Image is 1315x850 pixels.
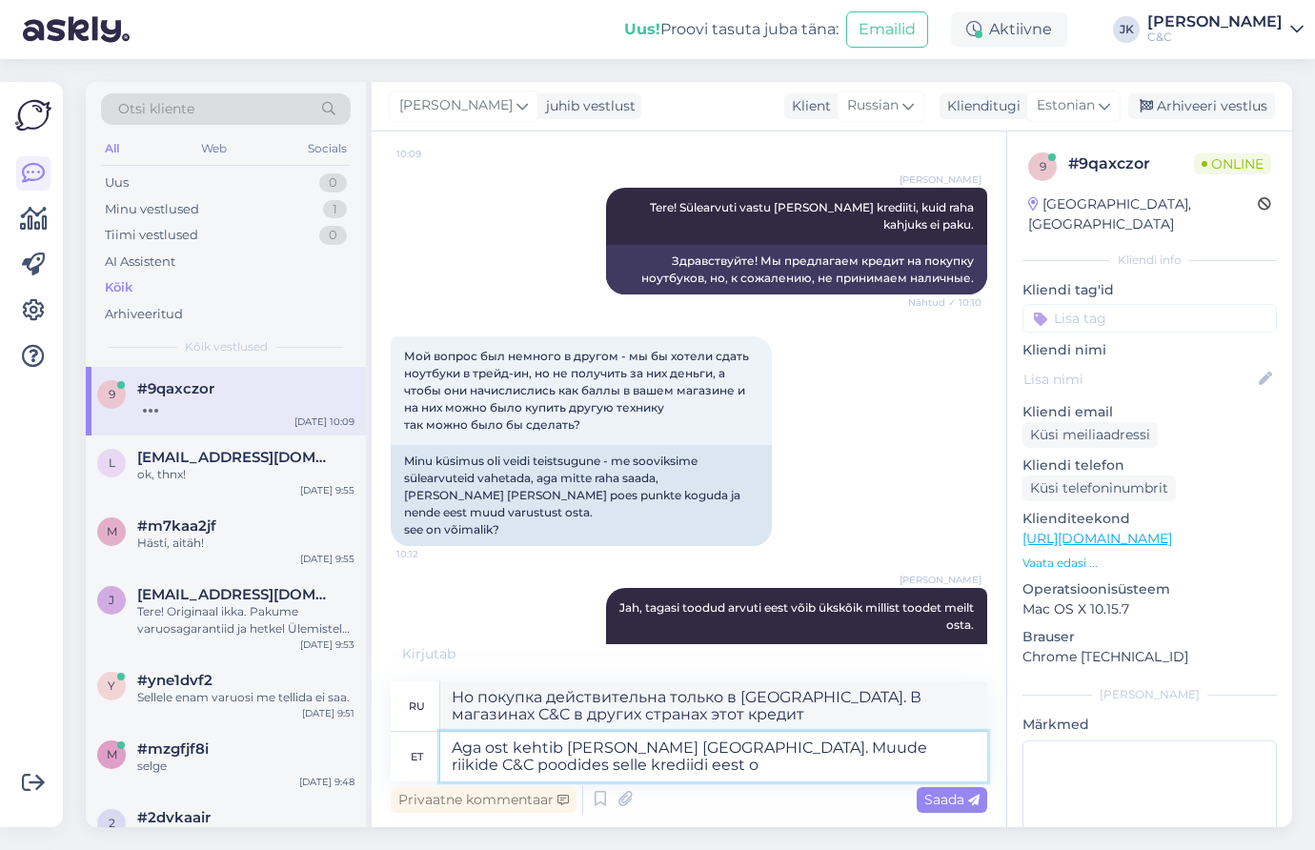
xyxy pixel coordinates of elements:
[137,535,354,552] div: Hästi, aitäh!
[300,483,354,497] div: [DATE] 9:55
[1028,194,1258,234] div: [GEOGRAPHIC_DATA], [GEOGRAPHIC_DATA]
[1022,579,1277,599] p: Operatsioonisüsteem
[1022,555,1277,572] p: Vaata edasi ...
[1022,422,1158,448] div: Küsi meiliaadressi
[105,200,199,219] div: Minu vestlused
[1022,340,1277,360] p: Kliendi nimi
[109,387,115,401] span: 9
[323,200,347,219] div: 1
[1022,715,1277,735] p: Märkmed
[137,466,354,483] div: ok, thnx!
[1068,152,1194,175] div: # 9qaxczor
[105,278,132,297] div: Kõik
[1022,647,1277,667] p: Chrome [TECHNICAL_ID]
[1113,16,1140,43] div: JK
[300,637,354,652] div: [DATE] 9:53
[606,245,987,294] div: Здравствуйте! Мы предлагаем кредит на покупку ноутбуков, но, к сожалению, не принимаем наличные.
[108,678,115,693] span: y
[1023,369,1255,390] input: Lisa nimi
[1022,686,1277,703] div: [PERSON_NAME]
[391,644,987,664] div: Kirjutab
[846,11,928,48] button: Emailid
[1194,153,1271,174] span: Online
[137,689,354,706] div: Sellele enam varuosi me tellida ei saa.
[137,449,335,466] span: liubov.dmitrieva86@gmail.com
[455,645,458,662] span: .
[1128,93,1275,119] div: Arhiveeri vestlus
[624,18,839,41] div: Proovi tasuta juba täna:
[1022,509,1277,529] p: Klienditeekond
[847,95,899,116] span: Russian
[137,380,214,397] span: #9qaxczor
[1022,402,1277,422] p: Kliendi email
[924,791,980,808] span: Saada
[197,136,231,161] div: Web
[1022,304,1277,333] input: Lisa tag
[137,740,209,758] span: #mzgfjf8i
[15,97,51,133] img: Askly Logo
[391,787,577,813] div: Privaatne kommentaar
[404,349,752,432] span: Мой вопрос был немного в другом - мы бы хотели сдать ноутбуки в трейд-ин, но не получить за них д...
[399,95,513,116] span: [PERSON_NAME]
[1147,14,1304,45] a: [PERSON_NAME]C&C
[1147,14,1283,30] div: [PERSON_NAME]
[409,690,425,722] div: ru
[302,706,354,720] div: [DATE] 9:51
[137,517,216,535] span: #m7kaa2jf
[137,603,354,637] div: Tere! Originaal ikka. Pakume varuosagarantiid ja hetkel Ülemistel on akuvahetuse kampaania raames...
[105,173,129,192] div: Uus
[411,740,423,773] div: et
[105,226,198,245] div: Tiimi vestlused
[1022,530,1172,547] a: [URL][DOMAIN_NAME]
[137,809,211,826] span: #2dvkaair
[1037,95,1095,116] span: Estonian
[319,173,347,192] div: 0
[1040,159,1046,173] span: 9
[650,200,977,232] span: Tere! Sülearvuti vastu [PERSON_NAME] krediiti, kuid raha kahjuks ei paku.
[1022,252,1277,269] div: Kliendi info
[440,681,987,731] textarea: Но покупка действительна только в [GEOGRAPHIC_DATA]. В магазинах C&C в других странах этот кредит
[1022,280,1277,300] p: Kliendi tag'id
[538,96,636,116] div: juhib vestlust
[105,305,183,324] div: Arhiveeritud
[319,226,347,245] div: 0
[624,20,660,38] b: Uus!
[1147,30,1283,45] div: C&C
[294,415,354,429] div: [DATE] 10:09
[951,12,1067,47] div: Aktiivne
[118,99,194,119] span: Otsi kliente
[304,136,351,161] div: Socials
[137,672,212,689] span: #yne1dvf2
[105,253,175,272] div: AI Assistent
[299,775,354,789] div: [DATE] 9:48
[107,747,117,761] span: m
[1022,476,1176,501] div: Küsi telefoninumbrit
[107,524,117,538] span: m
[101,136,123,161] div: All
[900,573,981,587] span: [PERSON_NAME]
[185,338,268,355] span: Kõik vestlused
[908,295,981,310] span: Nähtud ✓ 10:10
[396,547,468,561] span: 10:12
[137,586,335,603] span: Jblmorgan69@gmail.com
[1022,599,1277,619] p: Mac OS X 10.15.7
[300,552,354,566] div: [DATE] 9:55
[1022,455,1277,476] p: Kliendi telefon
[784,96,831,116] div: Klient
[1022,627,1277,647] p: Brauser
[440,732,987,781] textarea: Aga ost kehtib [PERSON_NAME] [GEOGRAPHIC_DATA]. Muude riikide C&C poodides selle krediidi eest
[391,445,772,546] div: Minu küsimus oli veidi teistsugune - me sooviksime sülearvuteid vahetada, aga mitte raha saada, [...
[109,816,115,830] span: 2
[619,600,977,632] span: Jah, tagasi toodud arvuti eest võib ükskõik millist toodet meilt osta.
[940,96,1021,116] div: Klienditugi
[137,758,354,775] div: selge
[109,593,114,607] span: J
[900,172,981,187] span: [PERSON_NAME]
[109,455,115,470] span: l
[396,147,468,161] span: 10:09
